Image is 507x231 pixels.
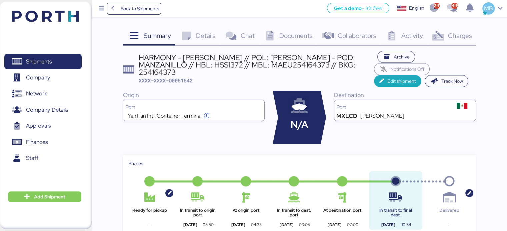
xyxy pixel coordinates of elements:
[4,118,82,134] a: Approvals
[374,75,422,87] button: Edit shipment
[291,118,308,132] span: N/A
[390,65,424,73] span: Notifications Off
[26,89,47,98] span: Network
[401,31,423,40] span: Activity
[176,222,204,228] div: [DATE]
[245,222,267,228] div: 04:35
[374,63,430,75] button: Notifications Off
[409,5,424,12] div: English
[321,222,349,228] div: [DATE]
[321,208,364,218] div: At destination port
[342,222,363,228] div: 07:00
[395,222,417,228] div: 10:34
[334,91,476,99] div: Destination
[197,222,219,228] div: 05:50
[139,54,374,76] div: HARMONY - [PERSON_NAME] // POL: [PERSON_NAME] - POD: MANZANILLO // HBL: HSS1372 // MBL: MAEU25416...
[294,222,315,228] div: 03:05
[8,191,81,202] button: Add Shipment
[441,77,463,85] span: Track Now
[144,31,171,40] span: Summary
[4,135,82,150] a: Finances
[240,31,254,40] span: Chat
[4,70,82,85] a: Company
[123,91,265,99] div: Origin
[428,222,471,230] div: -
[448,31,472,40] span: Charges
[394,53,410,61] span: Archive
[377,51,415,63] button: Archive
[224,208,267,218] div: At origin port
[224,222,252,228] div: [DATE]
[336,105,451,110] div: Port
[120,5,159,13] span: Back to Shipments
[125,105,239,110] div: Port
[26,121,51,131] span: Approvals
[273,208,315,218] div: In transit to dest. port
[26,57,52,66] span: Shipments
[428,208,471,218] div: Delivered
[26,153,38,163] span: Staff
[4,102,82,118] a: Company Details
[425,75,468,87] button: Track Now
[338,31,376,40] span: Collaborators
[26,105,68,115] span: Company Details
[139,77,193,84] span: XXXX-XXXX-O0051542
[26,73,50,82] span: Company
[374,208,417,218] div: In transit to final dest.
[360,113,404,119] div: [PERSON_NAME]
[273,222,300,228] div: [DATE]
[176,208,219,218] div: In transit to origin port
[336,113,357,119] div: MXLCD
[4,86,82,101] a: Network
[196,31,216,40] span: Details
[374,222,402,228] div: [DATE]
[484,4,493,13] span: MB
[4,54,82,69] a: Shipments
[34,193,65,201] span: Add Shipment
[4,151,82,166] a: Staff
[107,3,161,15] a: Back to Shipments
[128,208,171,218] div: Ready for pickup
[128,160,470,167] div: Phases
[128,113,201,119] div: YanTian Intl. Container Terminal
[96,3,107,14] button: Menu
[26,137,48,147] span: Finances
[128,222,171,230] div: -
[387,77,416,85] span: Edit shipment
[279,31,313,40] span: Documents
